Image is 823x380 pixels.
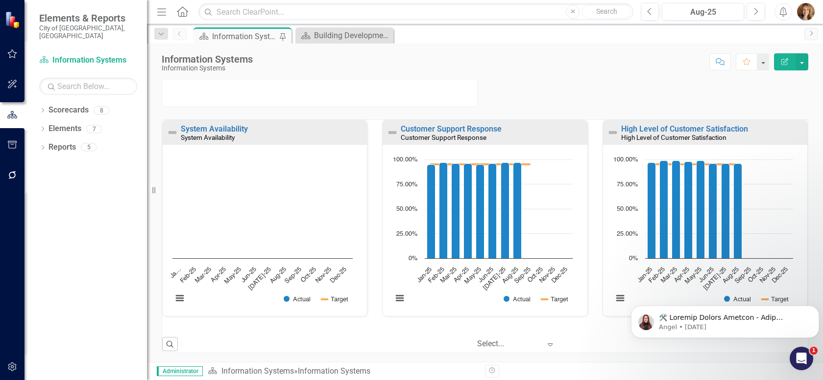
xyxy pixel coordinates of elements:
[608,155,802,313] div: Chart. Highcharts interactive chart.
[665,6,741,18] div: Aug-25
[647,159,787,259] g: Actual, series 1 of 2. Bar series with 12 bars.
[673,266,691,284] text: Apr-25
[501,266,520,285] text: Aug-25
[221,366,294,376] a: Information Systems
[428,266,446,284] text: Feb-25
[698,266,715,284] text: Jun-25
[660,266,678,284] text: Mar-25
[387,127,398,138] img: Not Defined
[702,266,728,291] text: [DATE]-25
[672,160,680,258] path: Mar-25, 99. Actual.
[181,124,248,134] a: System Availability
[696,160,704,258] path: May-25, 99. Actual.
[758,266,776,284] text: Nov-25
[48,123,81,134] a: Elements
[721,266,740,285] text: Aug-25
[648,266,666,284] text: Feb-25
[416,266,434,284] text: Jan-25
[551,296,569,303] text: Target
[321,295,348,303] button: Show Target
[541,295,568,303] button: Show Target
[427,164,436,258] path: Jan-25, 95. Actual.
[4,10,23,29] img: ClearPoint Strategy
[613,291,627,305] button: View chart menu, Chart
[329,266,347,284] text: Dec-25
[382,120,587,316] div: Double-Click to Edit
[81,143,97,152] div: 5
[298,366,370,376] div: Information Systems
[284,266,302,285] text: Sep-25
[94,106,109,114] div: 8
[240,266,258,284] text: Jun-25
[39,24,137,40] small: City of [GEOGRAPHIC_DATA], [GEOGRAPHIC_DATA]
[396,231,417,237] text: 25.00%
[162,65,253,72] div: Information Systems
[476,164,484,258] path: May-25, 95. Actual.
[387,155,582,313] div: Chart. Highcharts interactive chart.
[708,163,717,258] path: Jun-25, 96. Actual.
[179,266,197,284] text: Feb-25
[401,134,486,141] small: Customer Support Response
[721,163,729,258] path: Jul-25, 96. Actual.
[482,266,508,291] text: [DATE]-25
[314,29,391,42] div: Building Development Services
[198,3,633,21] input: Search ClearPoint...
[662,3,744,21] button: Aug-25
[810,347,818,355] span: 1
[401,124,502,134] a: Customer Support Response
[603,120,808,316] div: Double-Click to Edit
[393,291,407,305] button: View chart menu, Chart
[39,12,137,24] span: Elements & Reports
[647,162,655,258] path: Jan-25, 97. Actual.
[513,162,522,258] path: Aug-25, 97. Actual.
[488,163,497,258] path: Jun-25, 96. Actual.
[208,366,478,377] div: »
[636,266,654,284] text: Jan-25
[173,291,187,305] button: View chart menu, Chart
[596,7,617,15] span: Search
[504,295,531,303] button: Show Actual
[48,142,76,153] a: Reports
[501,162,509,258] path: Jul-25, 97. Actual.
[551,266,569,284] text: Dec-25
[162,54,253,65] div: Information Systems
[659,160,668,258] path: Feb-25, 99. Actual.
[617,206,638,212] text: 50.00%
[621,134,726,141] small: High Level of Customer Satisfaction
[790,347,813,370] iframe: Intercom live chat
[247,266,273,291] text: [DATE]-25
[452,163,460,258] path: Mar-25, 96. Actual.
[513,266,532,285] text: Sep-25
[269,266,288,285] text: Aug-25
[733,163,742,258] path: Aug-25, 96. Actual.
[617,231,638,237] text: 25.00%
[440,266,458,284] text: Mar-25
[48,105,89,116] a: Scorecards
[194,266,212,284] text: Mar-25
[627,285,823,354] iframe: Intercom notifications message
[629,255,638,262] text: 0%
[621,124,748,134] a: High Level of Customer Satisfaction
[212,30,277,43] div: Information Systems
[300,266,317,284] text: Oct-25
[538,266,557,284] text: Nov-25
[157,366,203,376] span: Administrator
[86,125,102,133] div: 7
[409,255,417,262] text: 0%
[162,120,367,316] div: Double-Click to Edit
[396,206,417,212] text: 50.00%
[684,161,692,258] path: Apr-25, 98. Actual.
[797,3,815,21] img: Nichole Plowman
[582,5,631,19] button: Search
[284,295,311,303] button: Show Actual
[396,181,417,188] text: 75.00%
[168,155,358,313] svg: Interactive chart
[167,127,178,138] img: Not Defined
[527,266,544,284] text: Oct-25
[478,266,495,284] text: Jun-25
